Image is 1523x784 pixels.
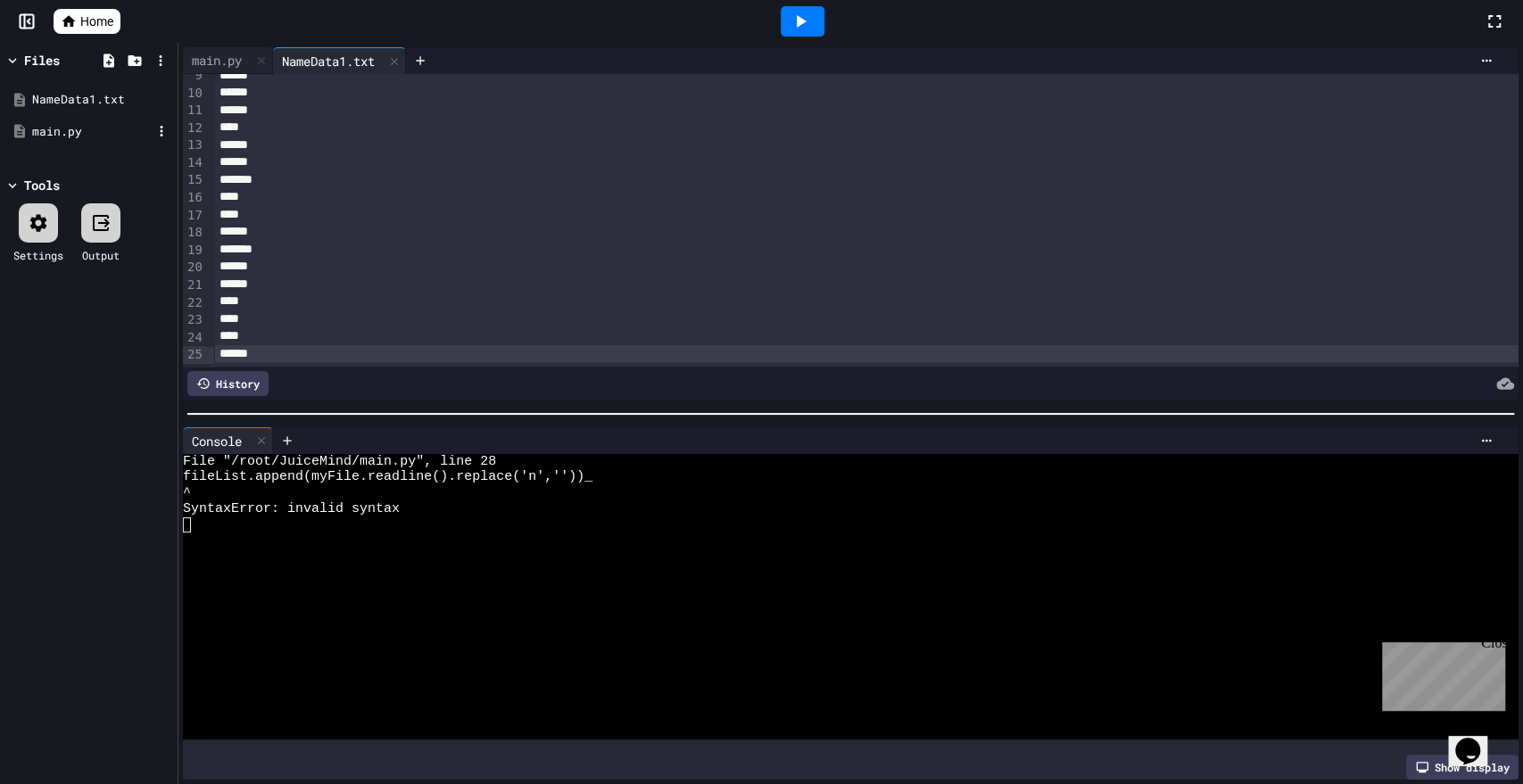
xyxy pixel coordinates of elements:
[183,329,205,347] div: 24
[32,91,171,109] div: NameData1.txt
[183,51,251,70] div: main.py
[273,52,384,70] div: NameData1.txt
[183,171,205,189] div: 15
[82,247,120,263] div: Output
[183,85,205,103] div: 10
[183,294,205,312] div: 22
[183,311,205,329] div: 23
[183,259,205,276] div: 20
[24,176,60,194] div: Tools
[54,9,120,34] a: Home
[1375,635,1505,711] iframe: chat widget
[183,120,205,137] div: 12
[183,47,273,74] div: main.py
[183,102,205,120] div: 11
[1448,713,1505,766] iframe: chat widget
[183,224,205,242] div: 18
[183,207,205,225] div: 17
[183,189,205,207] div: 16
[183,136,205,154] div: 13
[183,346,205,364] div: 25
[13,247,63,263] div: Settings
[187,371,269,396] div: History
[183,485,191,501] span: ^
[273,47,406,74] div: NameData1.txt
[183,469,592,485] span: fileList.append(myFile.readline().replace('n',''))_
[1406,755,1519,780] div: Show display
[80,12,113,30] span: Home
[183,432,251,450] div: Console
[32,123,152,141] div: main.py
[183,427,273,454] div: Console
[183,242,205,260] div: 19
[183,501,400,517] span: SyntaxError: invalid syntax
[183,154,205,172] div: 14
[24,51,60,70] div: Files
[183,454,496,470] span: File "/root/JuiceMind/main.py", line 28
[7,7,123,113] div: Chat with us now!Close
[183,276,205,294] div: 21
[183,67,205,85] div: 9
